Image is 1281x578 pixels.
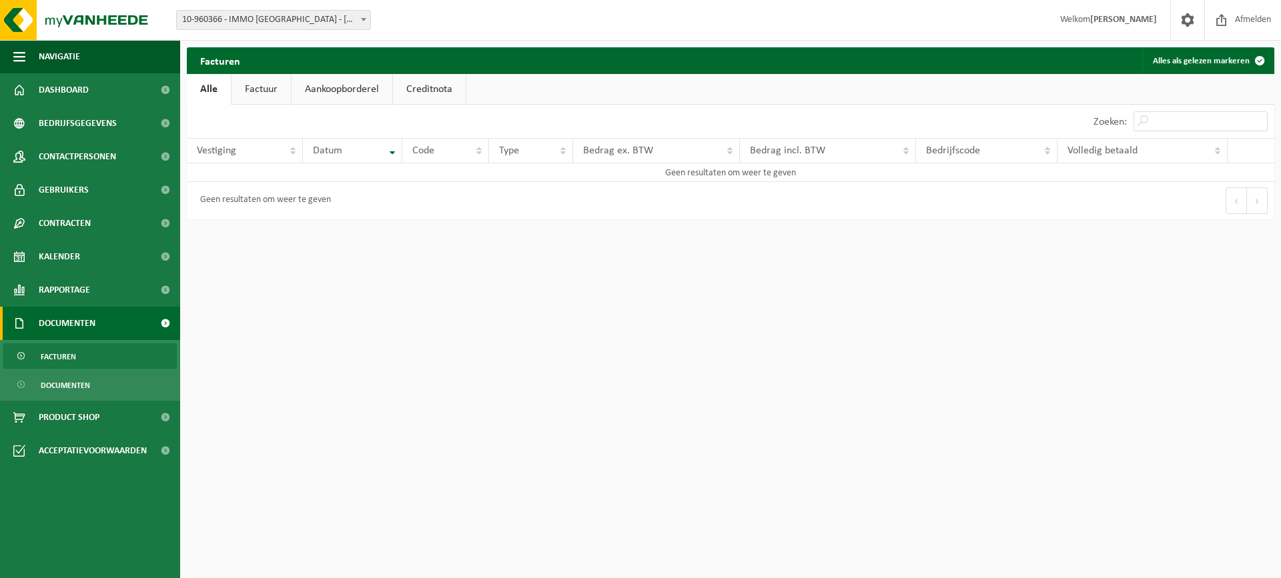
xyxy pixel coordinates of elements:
button: Previous [1226,187,1247,214]
span: Facturen [41,344,76,369]
label: Zoeken: [1094,117,1127,127]
a: Alle [187,74,231,105]
span: Datum [313,145,342,156]
span: Navigatie [39,40,80,73]
span: Kalender [39,240,80,273]
strong: [PERSON_NAME] [1090,15,1157,25]
a: Documenten [3,372,177,397]
span: Contracten [39,207,91,240]
span: 10-960366 - IMMO MIDI NV LEUVEN - LEUVEN [177,11,370,29]
span: Bedrag incl. BTW [750,145,825,156]
span: Bedrag ex. BTW [583,145,653,156]
td: Geen resultaten om weer te geven [187,163,1274,182]
a: Aankoopborderel [292,74,392,105]
span: Documenten [39,307,95,340]
span: Rapportage [39,273,90,307]
span: Contactpersonen [39,140,116,173]
span: Type [499,145,519,156]
span: Dashboard [39,73,89,107]
div: Geen resultaten om weer te geven [193,189,331,213]
a: Factuur [232,74,291,105]
span: Documenten [41,373,90,398]
span: 10-960366 - IMMO MIDI NV LEUVEN - LEUVEN [176,10,371,30]
span: Vestiging [197,145,236,156]
span: Gebruikers [39,173,89,207]
a: Creditnota [393,74,466,105]
button: Alles als gelezen markeren [1142,47,1273,74]
span: Bedrijfsgegevens [39,107,117,140]
span: Acceptatievoorwaarden [39,434,147,467]
span: Bedrijfscode [926,145,980,156]
h2: Facturen [187,47,254,73]
span: Volledig betaald [1067,145,1138,156]
a: Facturen [3,343,177,369]
span: Code [412,145,434,156]
button: Next [1247,187,1268,214]
span: Product Shop [39,401,99,434]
